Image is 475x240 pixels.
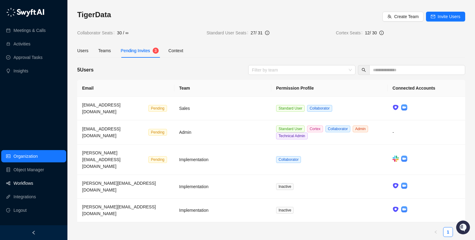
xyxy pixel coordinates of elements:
[77,66,93,74] h5: 5 Users
[325,126,350,132] span: Collaborator
[426,12,465,21] button: Invite Users
[13,65,28,77] a: Insights
[82,181,156,192] span: [PERSON_NAME][EMAIL_ADDRESS][DOMAIN_NAME]
[307,126,323,132] span: Cortex
[13,191,36,203] a: Integrations
[104,57,112,65] button: Start new chat
[13,150,38,162] a: Organization
[362,68,366,72] span: search
[21,56,101,62] div: Start new chat
[388,120,465,145] td: -
[6,87,11,91] div: 📚
[13,204,27,216] span: Logout
[154,48,157,53] span: 3
[82,103,120,114] span: [EMAIL_ADDRESS][DOMAIN_NAME]
[153,48,159,54] sup: 3
[393,104,399,110] img: ix+ea6nV3o2uKgAAAABJRU5ErkJggg==
[265,31,269,35] span: info-circle
[174,175,272,199] td: Implementation
[379,31,384,35] span: info-circle
[148,156,167,163] span: Pending
[13,177,33,189] a: Workflows
[34,86,47,92] span: Status
[393,206,399,212] img: ix+ea6nV3o2uKgAAAABJRU5ErkJggg==
[431,14,435,19] span: mail
[382,12,424,21] button: Create Team
[82,204,156,216] span: [PERSON_NAME][EMAIL_ADDRESS][DOMAIN_NAME]
[6,208,10,212] span: logout
[169,47,183,54] div: Context
[431,227,441,237] button: left
[77,29,117,36] span: Collaborator Seats
[251,30,263,35] span: 27 / 31
[6,25,112,34] p: Welcome 👋
[148,105,167,112] span: Pending
[276,183,294,190] span: Inactive
[98,47,111,54] div: Teams
[401,104,407,110] img: zoom-DkfWWZB2.png
[455,227,465,237] li: Next Page
[276,126,305,132] span: Standard User
[174,199,272,222] td: Implementation
[174,145,272,175] td: Implementation
[207,29,251,36] span: Standard User Seats
[388,80,465,97] th: Connected Accounts
[28,87,32,91] div: 📶
[21,62,78,67] div: We're available if you need us!
[307,105,332,112] span: Collaborator
[13,51,43,64] a: Approval Tasks
[401,183,407,189] img: zoom-DkfWWZB2.png
[276,133,308,139] span: Technical Admin
[4,83,25,95] a: 📚Docs
[443,227,453,237] a: 1
[276,105,305,112] span: Standard User
[271,80,388,97] th: Permission Profile
[32,230,36,235] span: left
[6,34,112,44] h2: How can we help?
[25,83,50,95] a: 📶Status
[438,13,460,20] span: Invite Users
[443,227,453,237] li: 1
[6,6,18,18] img: Swyft AI
[61,101,74,106] span: Pylon
[401,206,407,212] img: zoom-DkfWWZB2.png
[174,120,272,145] td: Admin
[455,220,472,236] iframe: Open customer support
[43,101,74,106] a: Powered byPylon
[117,29,128,36] span: 30 / ∞
[276,156,301,163] span: Collaborator
[13,164,44,176] a: Object Manager
[401,156,407,162] img: zoom-DkfWWZB2.png
[121,48,150,53] span: Pending Invites
[336,29,365,36] span: Cortex Seats
[393,183,399,189] img: ix+ea6nV3o2uKgAAAABJRU5ErkJggg==
[82,150,120,169] span: [PERSON_NAME][EMAIL_ADDRESS][DOMAIN_NAME]
[393,156,399,162] img: slack-Cn3INd-T.png
[77,80,174,97] th: Email
[394,13,419,20] span: Create Team
[13,38,30,50] a: Activities
[434,230,438,234] span: left
[6,56,17,67] img: 5124521997842_fc6d7dfcefe973c2e489_88.png
[455,227,465,237] button: right
[12,86,23,92] span: Docs
[353,126,368,132] span: Admin
[387,14,392,19] span: team
[77,47,89,54] div: Users
[174,97,272,120] td: Sales
[82,126,120,138] span: [EMAIL_ADDRESS][DOMAIN_NAME]
[13,24,46,37] a: Meetings & Calls
[365,30,377,35] span: 12 / 30
[77,10,382,20] h3: TigerData
[148,129,167,136] span: Pending
[431,227,441,237] li: Previous Page
[276,207,294,214] span: Inactive
[6,8,44,17] img: logo-05li4sbe.png
[174,80,272,97] th: Team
